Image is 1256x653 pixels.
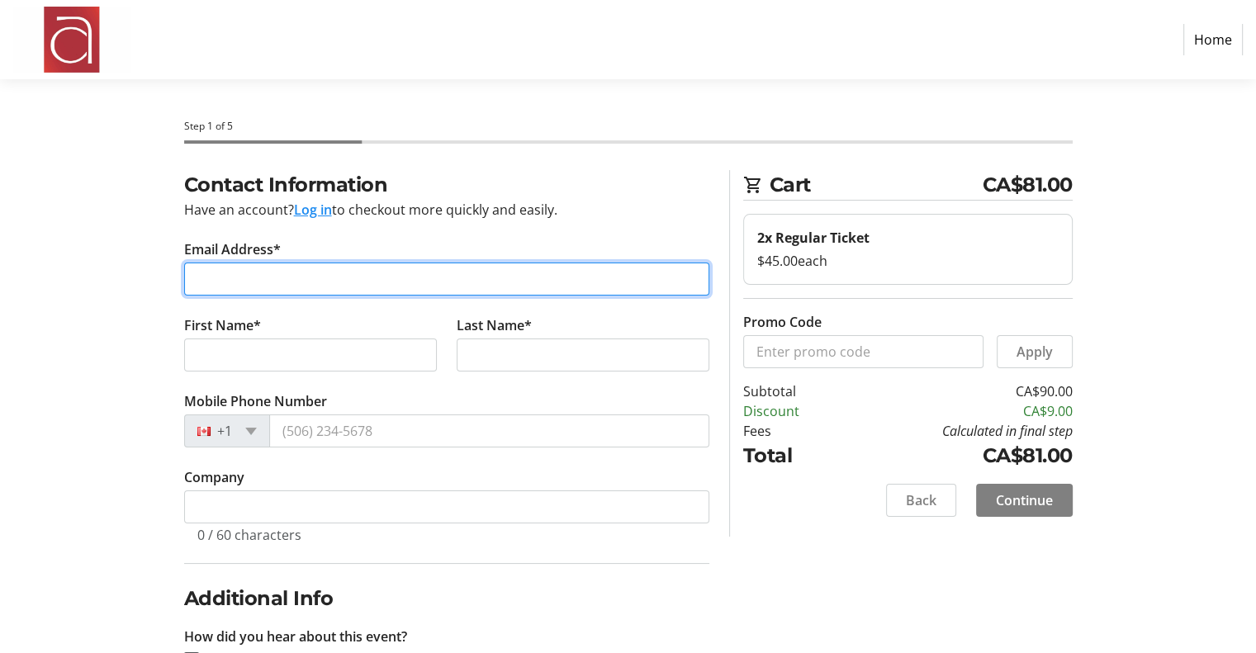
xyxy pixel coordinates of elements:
[13,7,130,73] img: Amadeus Choir of Greater Toronto 's Logo
[184,119,1073,134] div: Step 1 of 5
[743,381,842,401] td: Subtotal
[184,170,709,200] h2: Contact Information
[886,484,956,517] button: Back
[842,421,1073,441] td: Calculated in final step
[184,627,709,646] p: How did you hear about this event?
[1017,342,1053,362] span: Apply
[906,490,936,510] span: Back
[184,315,261,335] label: First Name*
[197,526,301,544] tr-character-limit: 0 / 60 characters
[1183,24,1243,55] a: Home
[269,414,709,447] input: (506) 234-5678
[842,441,1073,471] td: CA$81.00
[842,381,1073,401] td: CA$90.00
[184,584,709,613] h2: Additional Info
[184,239,281,259] label: Email Address*
[983,170,1073,200] span: CA$81.00
[996,490,1053,510] span: Continue
[457,315,532,335] label: Last Name*
[743,401,842,421] td: Discount
[294,200,332,220] button: Log in
[743,421,842,441] td: Fees
[743,335,983,368] input: Enter promo code
[976,484,1073,517] button: Continue
[184,200,709,220] div: Have an account? to checkout more quickly and easily.
[757,229,870,247] strong: 2x Regular Ticket
[743,441,842,471] td: Total
[770,170,983,200] span: Cart
[757,251,1059,271] div: $45.00 each
[184,467,244,487] label: Company
[743,312,822,332] label: Promo Code
[842,401,1073,421] td: CA$9.00
[997,335,1073,368] button: Apply
[184,391,327,411] label: Mobile Phone Number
